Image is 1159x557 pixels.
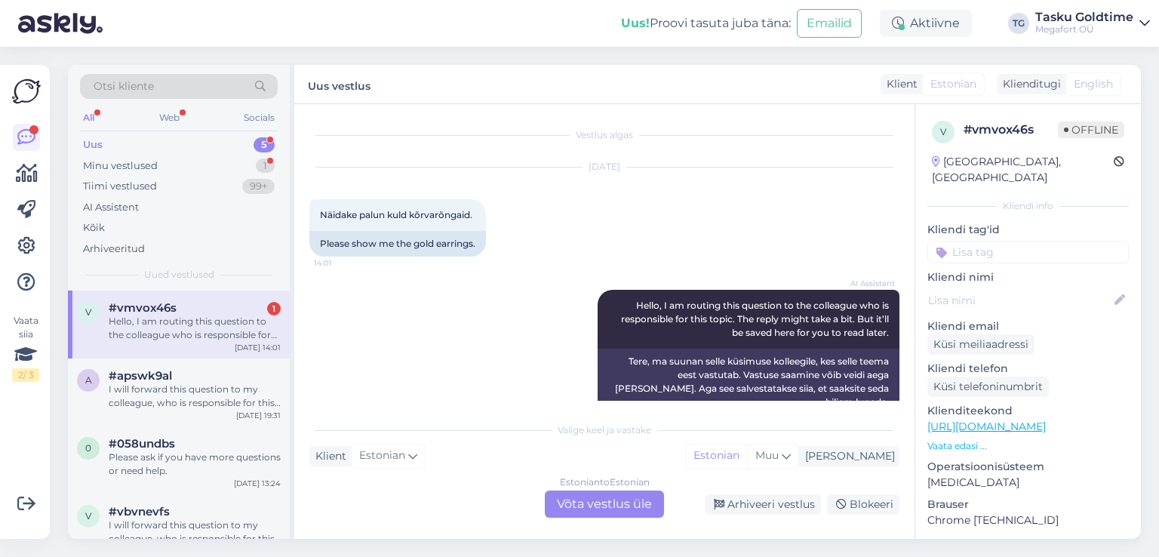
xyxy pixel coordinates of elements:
[359,448,405,464] span: Estonian
[234,478,281,489] div: [DATE] 13:24
[621,14,791,32] div: Proovi tasuta juba täna:
[12,368,39,382] div: 2 / 3
[928,292,1111,309] input: Lisa nimi
[109,315,281,342] div: Hello, I am routing this question to the colleague who is responsible for this topic. The reply m...
[705,494,821,515] div: Arhiveeri vestlus
[144,268,214,282] span: Uued vestlused
[927,420,1046,433] a: [URL][DOMAIN_NAME]
[927,241,1129,263] input: Lisa tag
[94,78,154,94] span: Otsi kliente
[927,512,1129,528] p: Chrome [TECHNICAL_ID]
[109,301,177,315] span: #vmvox46s
[320,209,472,220] span: Näidake palun kuld kõrvarõngaid.
[235,342,281,353] div: [DATE] 14:01
[927,361,1129,377] p: Kliendi telefon
[256,158,275,174] div: 1
[927,475,1129,491] p: [MEDICAL_DATA]
[1008,13,1029,34] div: TG
[109,383,281,410] div: I will forward this question to my colleague, who is responsible for this. The reply will be here...
[621,16,650,30] b: Uus!
[83,242,145,257] div: Arhiveeritud
[85,510,91,522] span: v
[83,200,139,215] div: AI Assistent
[997,76,1061,92] div: Klienditugi
[940,126,946,137] span: v
[1058,122,1124,138] span: Offline
[560,475,650,489] div: Estonian to Estonian
[241,108,278,128] div: Socials
[236,410,281,421] div: [DATE] 19:31
[880,10,972,37] div: Aktiivne
[927,222,1129,238] p: Kliendi tag'id
[156,108,183,128] div: Web
[109,369,172,383] span: #apswk9al
[927,334,1034,355] div: Küsi meiliaadressi
[85,374,92,386] span: a
[964,121,1058,139] div: # vmvox46s
[598,349,899,415] div: Tere, ma suunan selle küsimuse kolleegile, kes selle teema eest vastutab. Vastuse saamine võib ve...
[83,137,103,152] div: Uus
[1035,23,1133,35] div: Megafort OÜ
[109,505,170,519] span: #vbvnevfs
[314,257,370,269] span: 14:01
[109,519,281,546] div: I will forward this question to my colleague, who is responsible for this. The reply will be here...
[83,179,157,194] div: Tiimi vestlused
[927,377,1049,397] div: Küsi telefoninumbrit
[881,76,918,92] div: Klient
[927,319,1129,334] p: Kliendi email
[85,306,91,318] span: v
[927,199,1129,213] div: Kliendi info
[83,220,105,235] div: Kõik
[927,439,1129,453] p: Vaata edasi ...
[267,302,281,315] div: 1
[927,403,1129,419] p: Klienditeekond
[12,77,41,106] img: Askly Logo
[109,451,281,478] div: Please ask if you have more questions or need help.
[545,491,664,518] div: Võta vestlus üle
[827,494,899,515] div: Blokeeri
[1035,11,1133,23] div: Tasku Goldtime
[927,269,1129,285] p: Kliendi nimi
[838,278,895,289] span: AI Assistent
[930,76,976,92] span: Estonian
[309,231,486,257] div: Please show me the gold earrings.
[242,179,275,194] div: 99+
[686,445,747,467] div: Estonian
[309,423,899,437] div: Valige keel ja vastake
[309,448,346,464] div: Klient
[1035,11,1150,35] a: Tasku GoldtimeMegafort OÜ
[927,459,1129,475] p: Operatsioonisüsteem
[932,154,1114,186] div: [GEOGRAPHIC_DATA], [GEOGRAPHIC_DATA]
[254,137,275,152] div: 5
[85,442,91,454] span: 0
[1074,76,1113,92] span: English
[80,108,97,128] div: All
[799,448,895,464] div: [PERSON_NAME]
[309,160,899,174] div: [DATE]
[83,158,158,174] div: Minu vestlused
[927,497,1129,512] p: Brauser
[797,9,862,38] button: Emailid
[308,74,370,94] label: Uus vestlus
[109,437,175,451] span: #058undbs
[309,128,899,142] div: Vestlus algas
[621,300,891,338] span: Hello, I am routing this question to the colleague who is responsible for this topic. The reply m...
[12,314,39,382] div: Vaata siia
[755,448,779,462] span: Muu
